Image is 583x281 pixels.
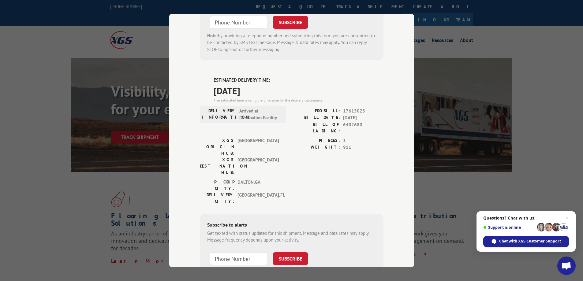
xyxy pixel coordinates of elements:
[483,225,535,230] span: Support is online
[200,137,234,157] label: XGS ORIGIN HUB:
[207,230,376,244] div: Get texted with status updates for this shipment. Message and data rates may apply. Message frequ...
[210,252,268,265] input: Phone Number
[343,144,383,151] span: 911
[292,114,340,121] label: BILL DATE:
[207,221,376,230] div: Subscribe to alerts
[237,179,279,192] span: DALTON , GA
[202,108,236,121] label: DELIVERY INFORMATION:
[237,192,279,205] span: [GEOGRAPHIC_DATA] , FL
[292,121,340,134] label: BILL OF LADING:
[207,33,218,39] strong: Note:
[207,32,376,53] div: by providing a telephone number and submitting this form you are consenting to be contacted by SM...
[214,84,383,98] span: [DATE]
[239,108,281,121] span: Arrived at Destination Facility
[483,236,569,247] div: Chat with XGS Customer Support
[210,16,268,29] input: Phone Number
[292,144,340,151] label: WEIGHT:
[343,114,383,121] span: [DATE]
[237,137,279,157] span: [GEOGRAPHIC_DATA]
[273,252,308,265] button: SUBSCRIBE
[237,157,279,176] span: [GEOGRAPHIC_DATA]
[343,137,383,144] span: 3
[273,16,308,29] button: SUBSCRIBE
[200,192,234,205] label: DELIVERY CITY:
[557,257,576,275] div: Open chat
[564,214,571,222] span: Close chat
[200,179,234,192] label: PICKUP CITY:
[214,98,383,103] div: The estimated time is using the time zone for the delivery destination.
[292,137,340,144] label: PIECES:
[200,157,234,176] label: XGS DESTINATION HUB:
[292,108,340,115] label: PROBILL:
[343,121,383,134] span: 6402680
[343,108,383,115] span: 17615028
[483,216,569,220] span: Questions? Chat with us!
[214,77,383,84] label: ESTIMATED DELIVERY TIME:
[499,238,561,244] span: Chat with XGS Customer Support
